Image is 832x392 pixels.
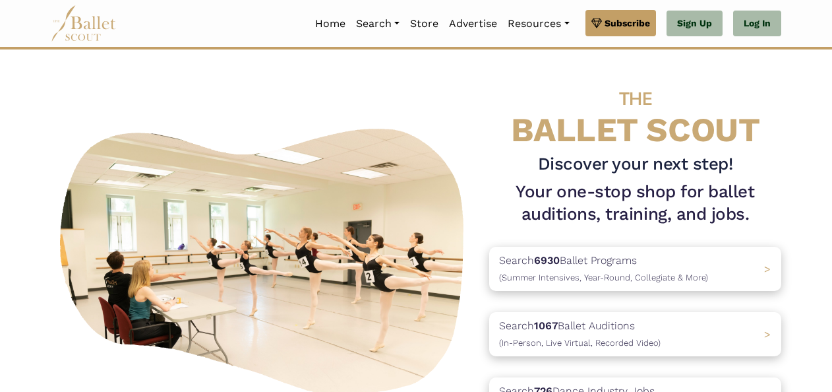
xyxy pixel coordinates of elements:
a: Home [310,10,351,38]
a: Sign Up [667,11,723,37]
a: Advertise [444,10,502,38]
span: (Summer Intensives, Year-Round, Collegiate & More) [499,273,708,282]
h4: BALLET SCOUT [489,76,781,148]
p: Search Ballet Programs [499,252,708,286]
h1: Your one-stop shop for ballet auditions, training, and jobs. [489,181,781,226]
h3: Discover your next step! [489,153,781,176]
a: Store [405,10,444,38]
span: (In-Person, Live Virtual, Recorded Video) [499,338,661,348]
a: Log In [733,11,781,37]
a: Subscribe [585,10,656,36]
b: 1067 [534,319,558,332]
span: > [764,263,771,275]
a: Search6930Ballet Programs(Summer Intensives, Year-Round, Collegiate & More)> [489,247,781,291]
span: THE [619,88,652,110]
a: Search1067Ballet Auditions(In-Person, Live Virtual, Recorded Video) > [489,312,781,356]
b: 6930 [534,254,560,267]
a: Search [351,10,405,38]
span: > [764,328,771,341]
p: Search Ballet Auditions [499,317,661,351]
img: gem.svg [591,16,602,30]
a: Resources [502,10,574,38]
span: Subscribe [605,16,650,30]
